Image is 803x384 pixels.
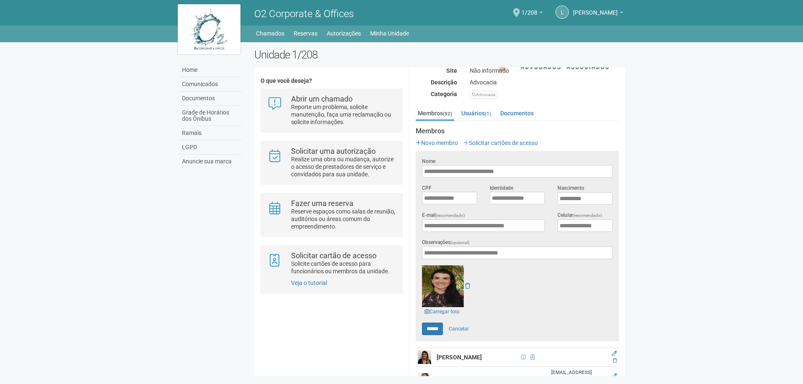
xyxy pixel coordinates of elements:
a: Grade de Horários dos Ônibus [180,106,242,126]
a: Solicitar uma autorização Realize uma obra ou mudança, autorize o acesso de prestadores de serviç... [267,147,396,178]
p: Realize uma obra ou mudança, autorize o acesso de prestadores de serviço e convidados para sua un... [291,155,396,178]
img: GetFile [422,265,464,307]
small: (52) [443,111,452,117]
strong: Solicitar uma autorização [291,147,376,155]
a: Novo membro [416,140,458,146]
div: Advocacia [463,79,625,86]
a: Fazer uma reserva Reserve espaços como salas de reunião, auditórios ou áreas comum do empreendime... [267,200,396,230]
strong: [PERSON_NAME] [437,354,482,361]
a: Cancelar [444,323,473,335]
a: Carregar foto [422,307,462,316]
a: Editar membro [612,351,617,356]
a: Documentos [498,107,536,120]
strong: Solicitar cartão de acesso [291,251,376,260]
span: (recomendado) [436,213,465,218]
a: Editar membro [612,373,617,379]
a: Reservas [294,28,317,39]
div: Advocacia [470,91,498,99]
label: CPF [422,184,432,192]
label: Celular [557,211,602,219]
a: Veja o tutorial [291,280,327,286]
a: Solicitar cartão de acesso Solicite cartões de acesso para funcionários ou membros da unidade. [267,252,396,275]
img: logo.jpg [178,4,240,54]
label: Identidade [490,184,513,192]
a: Comunicados [180,77,242,92]
small: (1) [485,111,491,117]
a: Autorizações [327,28,361,39]
div: [EMAIL_ADDRESS][DOMAIN_NAME] [551,369,606,383]
a: Documentos [180,92,242,106]
label: Nascimento [557,184,584,192]
label: Observações [422,239,470,247]
label: E-mail [422,211,465,219]
a: Excluir membro [613,358,617,364]
a: Minha Unidade [370,28,409,39]
div: Não informado [463,67,625,74]
h4: O que você deseja? [261,78,402,84]
strong: Site [446,67,457,74]
span: (recomendado) [573,213,602,218]
strong: Fazer uma reserva [291,199,353,208]
a: Abrir um chamado Reporte um problema, solicite manutenção, faça uma reclamação ou solicite inform... [267,95,396,126]
span: O2 Corporate & Offices [254,8,354,20]
label: Nome [422,158,435,165]
a: Chamados [256,28,284,39]
h2: Unidade 1/208 [254,48,625,61]
a: Anuncie sua marca [180,155,242,168]
a: Home [180,63,242,77]
a: [PERSON_NAME] [573,10,623,17]
p: Reserve espaços como salas de reunião, auditórios ou áreas comum do empreendimento. [291,208,396,230]
strong: Descrição [431,79,457,86]
a: L [555,5,569,19]
span: 1/208 [522,1,537,16]
strong: Abrir um chamado [291,94,353,103]
strong: Categoria [431,91,457,97]
img: user.png [418,351,431,364]
a: Ramais [180,126,242,140]
a: Membros(52) [416,107,454,121]
strong: Membros [416,127,619,135]
a: 1/208 [522,10,543,17]
p: Solicite cartões de acesso para funcionários ou membros da unidade. [291,260,396,275]
a: LGPD [180,140,242,155]
span: (opcional) [450,240,470,245]
a: Solicitar cartões de acesso [463,140,538,146]
a: Usuários(1) [459,107,493,120]
p: Reporte um problema, solicite manutenção, faça uma reclamação ou solicite informações. [291,103,396,126]
span: Luciana [573,1,618,16]
a: Remover [465,282,470,289]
